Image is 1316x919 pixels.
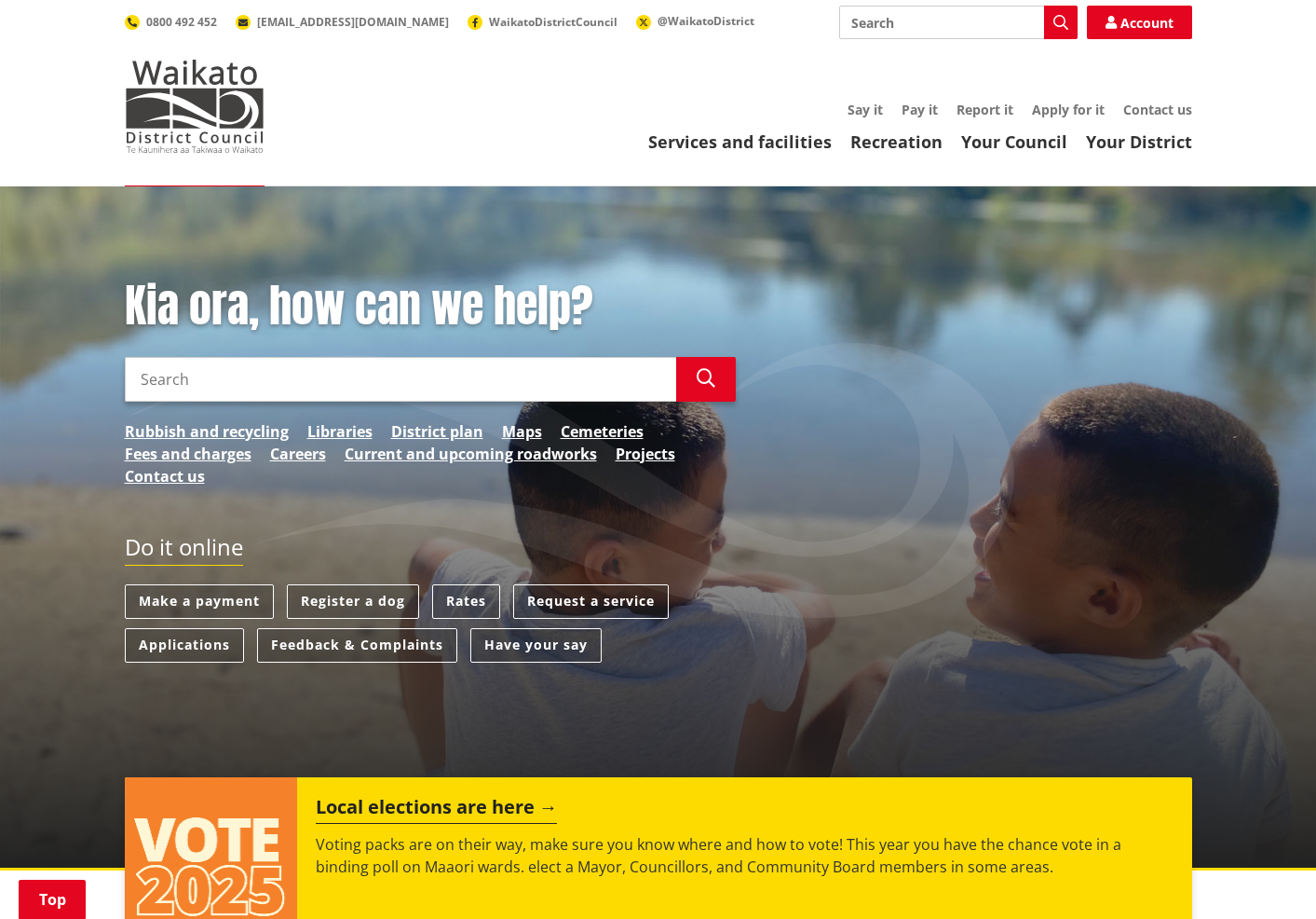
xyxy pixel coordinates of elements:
a: Report it [956,101,1013,118]
h2: Do it online [125,534,243,567]
h2: Local elections are here [316,796,557,824]
a: Apply for it [1032,101,1105,118]
h1: Kia ora, how can we help? [125,280,736,334]
a: 0800 492 452 [125,14,217,30]
a: Make a payment [125,584,274,619]
a: Say it [848,101,883,118]
a: Your Council [961,130,1067,153]
span: WaikatoDistrictCouncil [489,14,617,30]
a: Register a dog [287,584,419,619]
a: Services and facilities [648,130,832,153]
a: [EMAIL_ADDRESS][DOMAIN_NAME] [236,14,449,30]
a: Recreation [850,130,943,153]
a: Cemeteries [561,420,644,443]
a: Pay it [902,101,938,118]
a: Have your say [470,628,602,663]
span: @WaikatoDistrict [658,13,754,29]
a: WaikatoDistrictCouncil [468,14,617,30]
a: Contact us [125,465,205,487]
a: Projects [616,443,675,465]
a: Contact us [1123,101,1192,118]
a: Request a service [513,584,669,619]
a: Rates [432,584,500,619]
a: Maps [502,420,542,443]
img: Waikato District Council - Te Kaunihera aa Takiwaa o Waikato [125,60,265,153]
a: Careers [270,443,326,465]
input: Search input [839,6,1078,39]
a: Feedback & Complaints [257,628,457,663]
a: Account [1087,6,1192,39]
input: Search input [125,357,676,402]
a: Your District [1086,130,1192,153]
a: District plan [391,420,483,443]
a: Applications [125,628,244,663]
p: Voting packs are on their way, make sure you know where and how to vote! This year you have the c... [316,833,1173,878]
a: Fees and charges [125,443,251,465]
a: Rubbish and recycling [125,420,289,443]
a: @WaikatoDistrict [636,13,754,29]
span: 0800 492 452 [146,14,217,30]
a: Libraries [307,420,373,443]
a: Current and upcoming roadworks [345,443,597,465]
span: [EMAIL_ADDRESS][DOMAIN_NAME] [257,14,449,30]
a: Top [19,880,86,919]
